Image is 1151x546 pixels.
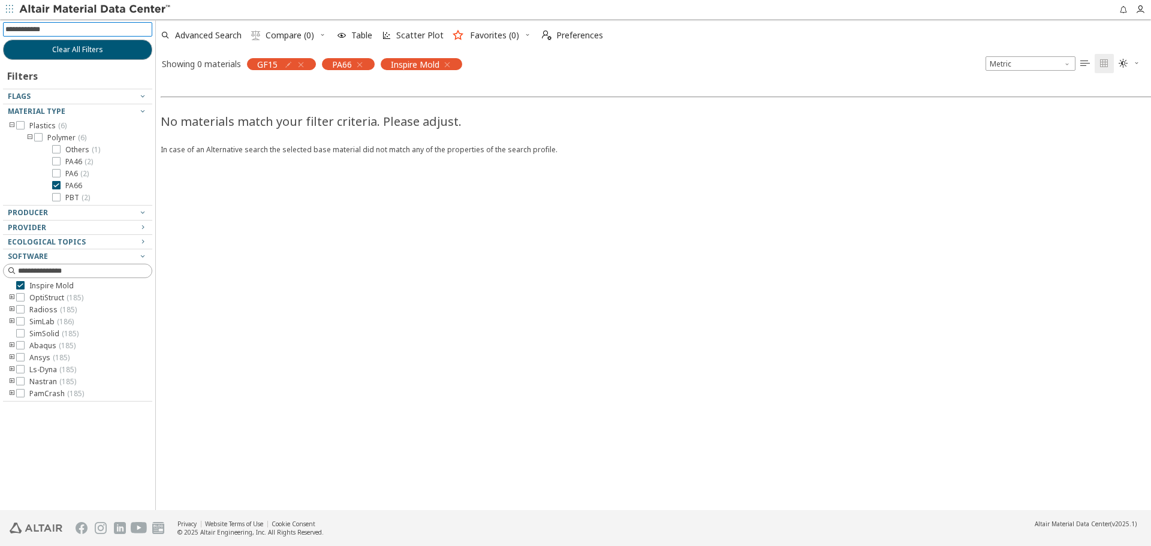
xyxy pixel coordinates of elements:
span: ( 185 ) [62,328,79,339]
span: ( 186 ) [57,316,74,327]
i: toogle group [8,317,16,327]
span: PamCrash [29,389,84,399]
span: Ansys [29,353,70,363]
span: Ecological Topics [8,237,86,247]
div: (v2025.1) [1035,520,1137,528]
button: Provider [3,221,152,235]
span: Material Type [8,106,65,116]
span: ( 2 ) [80,168,89,179]
span: PA6 [65,169,89,179]
a: Cookie Consent [272,520,315,528]
span: Inspire Mold [391,59,439,70]
i: toogle group [26,133,34,143]
button: Table View [1075,54,1095,73]
span: Advanced Search [175,31,242,40]
span: PA66 [65,181,82,191]
i: toogle group [8,389,16,399]
span: Software [8,251,48,261]
span: Polymer [47,133,86,143]
span: Others [65,145,100,155]
span: Table [351,31,372,40]
span: ( 185 ) [59,340,76,351]
div: © 2025 Altair Engineering, Inc. All Rights Reserved. [177,528,324,536]
a: Privacy [177,520,197,528]
span: ( 185 ) [60,304,77,315]
span: OptiStruct [29,293,83,303]
a: Website Terms of Use [205,520,263,528]
span: Preferences [556,31,603,40]
span: Nastran [29,377,76,387]
span: ( 1 ) [92,144,100,155]
i:  [251,31,261,40]
span: ( 185 ) [59,376,76,387]
span: ( 6 ) [58,120,67,131]
button: Producer [3,206,152,220]
img: Altair Material Data Center [19,4,172,16]
span: Plastics [29,121,67,131]
span: Producer [8,207,48,218]
i: toogle group [8,305,16,315]
i: toogle group [8,353,16,363]
i:  [542,31,552,40]
span: ( 6 ) [78,132,86,143]
button: Material Type [3,104,152,119]
span: Provider [8,222,46,233]
span: Scatter Plot [396,31,444,40]
span: GF15 [257,59,278,70]
span: ( 2 ) [82,192,90,203]
button: Ecological Topics [3,235,152,249]
div: Unit System [986,56,1075,71]
span: ( 2 ) [85,156,93,167]
i:  [1099,59,1109,68]
i:  [1119,59,1128,68]
span: PA66 [332,59,352,70]
span: PA46 [65,157,93,167]
i: toogle group [8,365,16,375]
i: toogle group [8,341,16,351]
div: Filters [3,60,44,89]
span: PBT [65,193,90,203]
button: Flags [3,89,152,104]
img: Altair Engineering [10,523,62,533]
span: ( 185 ) [53,352,70,363]
i:  [1080,59,1090,68]
span: SimSolid [29,329,79,339]
button: Clear All Filters [3,40,152,60]
span: Flags [8,91,31,101]
span: Ls-Dyna [29,365,76,375]
i: toogle group [8,377,16,387]
span: Inspire Mold [29,281,74,291]
span: SimLab [29,317,74,327]
span: ( 185 ) [67,388,84,399]
i: toogle group [8,121,16,131]
div: Showing 0 materials [162,58,241,70]
span: Favorites (0) [470,31,519,40]
span: Compare (0) [266,31,314,40]
button: Tile View [1095,54,1114,73]
span: ( 185 ) [59,364,76,375]
button: Software [3,249,152,264]
span: Clear All Filters [52,45,103,55]
span: Altair Material Data Center [1035,520,1110,528]
span: Abaqus [29,341,76,351]
span: Metric [986,56,1075,71]
button: Theme [1114,54,1145,73]
span: Radioss [29,305,77,315]
i: toogle group [8,293,16,303]
span: ( 185 ) [67,292,83,303]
